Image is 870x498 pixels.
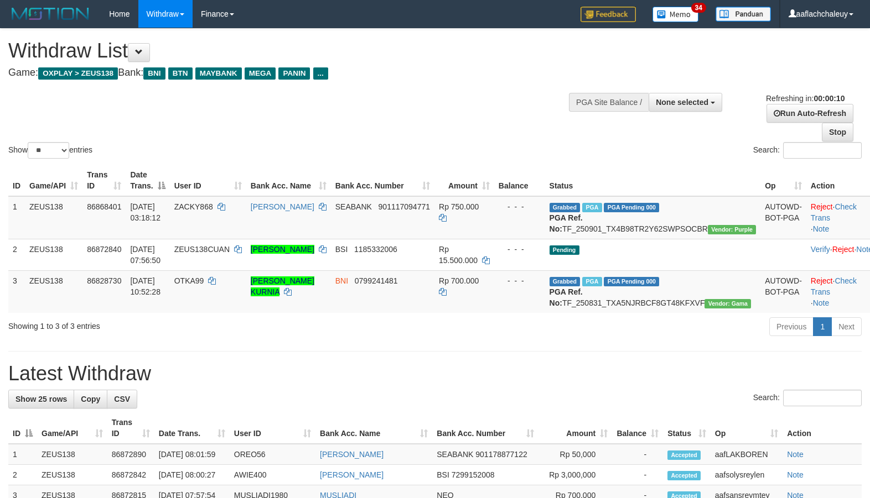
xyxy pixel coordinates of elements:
[760,196,806,239] td: AUTOWD-BOT-PGA
[81,395,100,403] span: Copy
[320,450,384,459] a: [PERSON_NAME]
[538,444,612,465] td: Rp 50,000
[28,142,69,159] select: Showentries
[251,276,314,296] a: [PERSON_NAME] KURNIA
[656,98,708,107] span: None selected
[37,444,107,465] td: ZEUS138
[499,244,541,255] div: - - -
[87,202,121,211] span: 86868401
[811,276,833,285] a: Reject
[87,276,121,285] span: 86828730
[354,245,397,254] span: Copy 1185332006 to clipboard
[154,412,230,444] th: Date Trans.: activate to sort column ascending
[246,165,331,196] th: Bank Acc. Name: activate to sort column ascending
[475,450,527,459] span: Copy 901178877122 to clipboard
[38,67,118,80] span: OXPLAY > ZEUS138
[550,287,583,307] b: PGA Ref. No:
[8,165,25,196] th: ID
[432,412,538,444] th: Bank Acc. Number: activate to sort column ascending
[767,104,853,123] a: Run Auto-Refresh
[545,270,761,313] td: TF_250831_TXA5NJRBCF8GT48KFXVF
[230,444,315,465] td: OREO56
[787,470,804,479] a: Note
[154,444,230,465] td: [DATE] 08:01:59
[811,202,833,211] a: Reject
[604,277,659,286] span: PGA Pending
[831,317,862,336] a: Next
[278,67,310,80] span: PANIN
[15,395,67,403] span: Show 25 rows
[168,67,193,80] span: BTN
[174,245,230,254] span: ZEUS138CUAN
[8,412,37,444] th: ID: activate to sort column descending
[230,465,315,485] td: AWIE400
[545,196,761,239] td: TF_250901_TX4B98TR2Y62SWPSOCBR
[439,202,479,211] span: Rp 750.000
[439,245,478,265] span: Rp 15.500.000
[550,203,581,212] span: Grabbed
[25,270,82,313] td: ZEUS138
[8,239,25,270] td: 2
[813,224,830,233] a: Note
[550,245,579,255] span: Pending
[8,6,92,22] img: MOTION_logo.png
[783,390,862,406] input: Search:
[130,245,160,265] span: [DATE] 07:56:50
[581,7,636,22] img: Feedback.jpg
[130,202,160,222] span: [DATE] 03:18:12
[814,94,845,103] strong: 00:00:10
[8,363,862,385] h1: Latest Withdraw
[195,67,242,80] span: MAYBANK
[753,142,862,159] label: Search:
[582,203,602,212] span: Marked by aaftrukkakada
[313,67,328,80] span: ...
[499,201,541,212] div: - - -
[499,275,541,286] div: - - -
[107,412,154,444] th: Trans ID: activate to sort column ascending
[439,276,479,285] span: Rp 700.000
[716,7,771,22] img: panduan.png
[545,165,761,196] th: Status
[25,196,82,239] td: ZEUS138
[335,276,348,285] span: BNI
[769,317,814,336] a: Previous
[649,93,722,112] button: None selected
[811,245,830,254] a: Verify
[604,203,659,212] span: PGA Pending
[813,317,832,336] a: 1
[822,123,853,141] a: Stop
[550,213,583,233] b: PGA Ref. No:
[87,245,121,254] span: 86872840
[811,276,857,296] a: Check Trans
[667,471,701,480] span: Accepted
[107,390,137,408] a: CSV
[8,40,569,62] h1: Withdraw List
[437,470,449,479] span: BSI
[550,277,581,286] span: Grabbed
[107,465,154,485] td: 86872842
[245,67,276,80] span: MEGA
[25,165,82,196] th: Game/API: activate to sort column ascending
[230,412,315,444] th: User ID: activate to sort column ascending
[760,165,806,196] th: Op: activate to sort column ascending
[379,202,430,211] span: Copy 901117094771 to clipboard
[663,412,711,444] th: Status: activate to sort column ascending
[331,165,434,196] th: Bank Acc. Number: activate to sort column ascending
[711,444,783,465] td: aafLAKBOREN
[582,277,602,286] span: Marked by aafsreyleap
[174,202,213,211] span: ZACKY868
[320,470,384,479] a: [PERSON_NAME]
[355,276,398,285] span: Copy 0799241481 to clipboard
[25,239,82,270] td: ZEUS138
[335,245,348,254] span: BSI
[251,245,314,254] a: [PERSON_NAME]
[813,298,830,307] a: Note
[832,245,855,254] a: Reject
[107,444,154,465] td: 86872890
[711,465,783,485] td: aafsolysreylen
[691,3,706,13] span: 34
[569,93,649,112] div: PGA Site Balance /
[82,165,126,196] th: Trans ID: activate to sort column ascending
[612,412,663,444] th: Balance: activate to sort column ascending
[74,390,107,408] a: Copy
